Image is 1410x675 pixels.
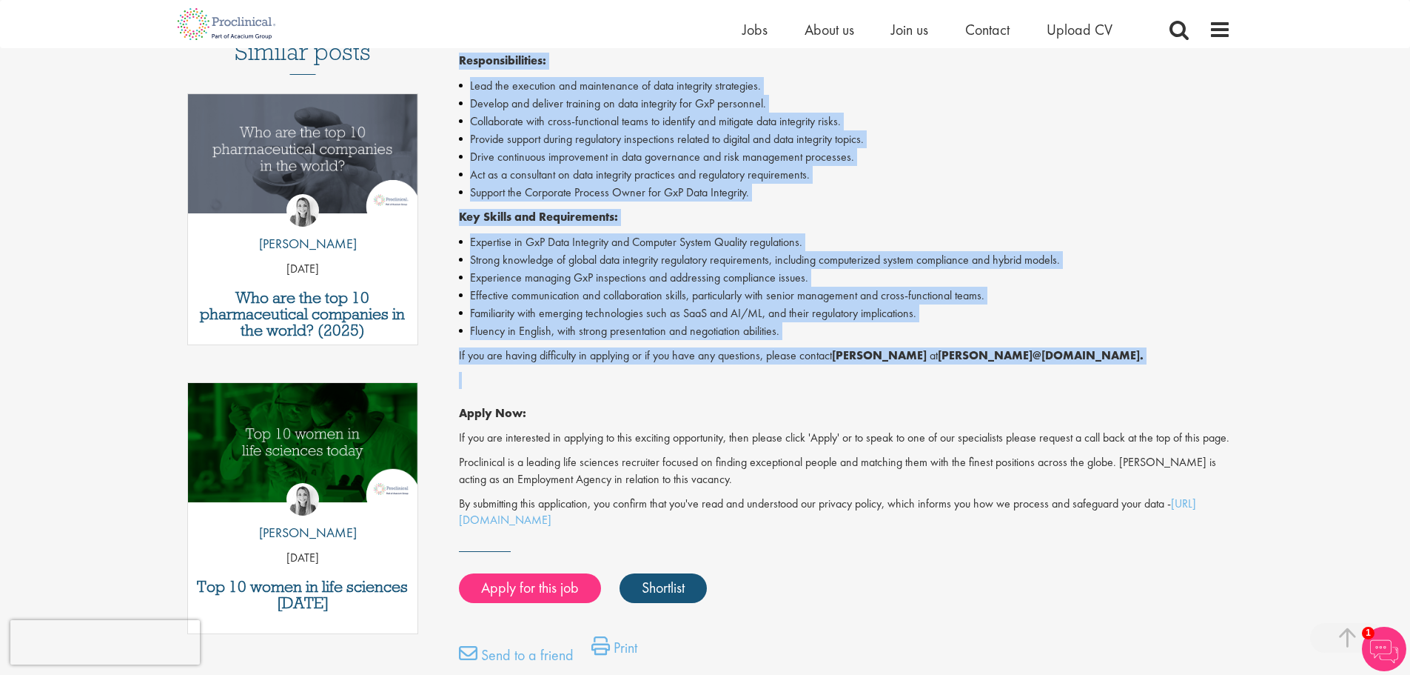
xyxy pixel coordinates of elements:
[620,573,707,603] a: Shortlist
[459,305,1231,322] li: Familiarity with emerging technologies such as SaaS and AI/ML, and their regulatory implications.
[195,579,411,611] a: Top 10 women in life sciences [DATE]
[459,77,1231,95] li: Lead the execution and maintenance of data integrity strategies.
[10,620,200,665] iframe: reCAPTCHA
[459,454,1231,488] p: Proclinical is a leading life sciences recruiter focused on finding exceptional people and matchi...
[459,184,1231,202] li: Support the Corporate Process Owner for GxP Data Integrity.
[459,269,1231,287] li: Experience managing GxP inspections and addressing compliance issues.
[286,483,319,516] img: Hannah Burke
[805,20,854,39] a: About us
[459,95,1231,113] li: Develop and deliver training on data integrity for GxP personnel.
[459,496,1231,530] p: By submitting this application, you confirm that you've read and understood our privacy policy, w...
[1047,20,1112,39] a: Upload CV
[1362,627,1406,671] img: Chatbot
[188,550,418,567] p: [DATE]
[459,287,1231,305] li: Effective communication and collaboration skills, particularly with senior management and cross-f...
[459,644,574,674] a: Send to a friend
[195,290,411,339] a: Who are the top 10 pharmaceutical companies in the world? (2025)
[459,148,1231,166] li: Drive continuous improvement in data governance and risk management processes.
[591,636,637,666] a: Print
[891,20,928,39] a: Join us
[459,322,1231,340] li: Fluency in English, with strong presentation and negotiation abilities.
[459,209,618,225] strong: Key Skills and Requirements:
[459,496,1196,528] a: [URL][DOMAIN_NAME]
[188,94,418,225] a: Link to a post
[459,130,1231,148] li: Provide support during regulatory inspections related to digital and data integrity topics.
[459,573,601,603] a: Apply for this job
[1033,348,1144,363] strong: @[DOMAIN_NAME].
[248,483,357,550] a: Hannah Burke [PERSON_NAME]
[459,113,1231,130] li: Collaborate with cross-functional teams to identify and mitigate data integrity risks.
[459,233,1231,251] li: Expertise in GxP Data Integrity and Computer System Quality regulations.
[459,430,1231,447] p: If you are interested in applying to this exciting opportunity, then please click 'Apply' or to s...
[742,20,768,39] a: Jobs
[188,261,418,278] p: [DATE]
[235,39,371,75] h3: Similar posts
[286,194,319,227] img: Hannah Burke
[188,383,418,502] img: Top 10 women in life sciences today
[459,405,526,421] strong: Apply Now:
[459,348,1231,365] p: If you are having difficulty in applying or if you have any questions, please contact at
[938,348,1033,363] strong: [PERSON_NAME]
[965,20,1010,39] a: Contact
[459,166,1231,184] li: Act as a consultant on data integrity practices and regulatory requirements.
[188,383,418,514] a: Link to a post
[459,251,1231,269] li: Strong knowledge of global data integrity regulatory requirements, including computerized system ...
[188,94,418,213] img: Top 10 pharmaceutical companies in the world 2025
[248,234,357,253] p: [PERSON_NAME]
[832,348,927,363] strong: [PERSON_NAME]
[248,523,357,542] p: [PERSON_NAME]
[459,53,546,68] strong: Responsibilities:
[248,194,357,261] a: Hannah Burke [PERSON_NAME]
[1362,627,1374,639] span: 1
